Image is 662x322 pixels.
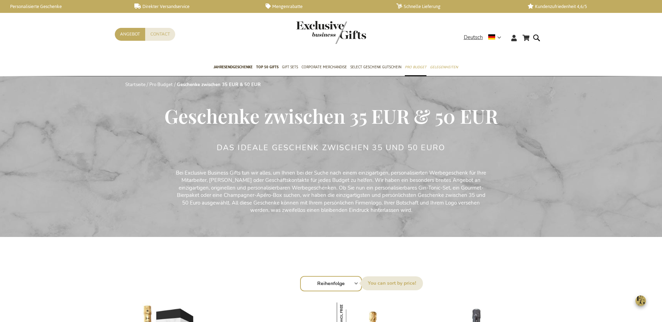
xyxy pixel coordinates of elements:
a: Direkter Versandservice [134,3,254,9]
a: Mengenrabatte [266,3,385,9]
span: TOP 50 Gifts [256,63,278,71]
span: Select Geschenk Gutschein [350,63,401,71]
a: Personalisierte Geschenke [3,3,123,9]
a: Schnelle Lieferung [396,3,516,9]
strong: Geschenke zwischen 35 EUR & 50 EUR [177,82,261,88]
a: Pro Budget [149,82,173,88]
img: Exclusive Business gifts logo [296,21,366,44]
a: Kundenzufriedenheit 4,6/5 [528,3,647,9]
a: store logo [296,21,331,44]
span: Gelegenheiten [430,63,458,71]
span: Jahresendgeschenke [214,63,253,71]
p: Bei Exclusive Business Gifts tun wir alles, um Ihnen bei der Suche nach einem einzigartigen, pers... [174,169,488,214]
a: Angebot [115,28,145,41]
span: Deutsch [464,33,483,41]
span: Gift Sets [282,63,298,71]
span: Geschenke zwischen 35 EUR & 50 EUR [164,103,498,129]
a: Startseite [125,82,146,88]
span: Corporate Merchandise [302,63,347,71]
h2: Das ideale Geschenk zwischen 35 und 50 Euro [217,144,446,152]
label: Sortieren nach [361,276,423,290]
div: Deutsch [464,33,506,41]
span: Pro Budget [405,63,426,71]
a: Contact [145,28,175,41]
